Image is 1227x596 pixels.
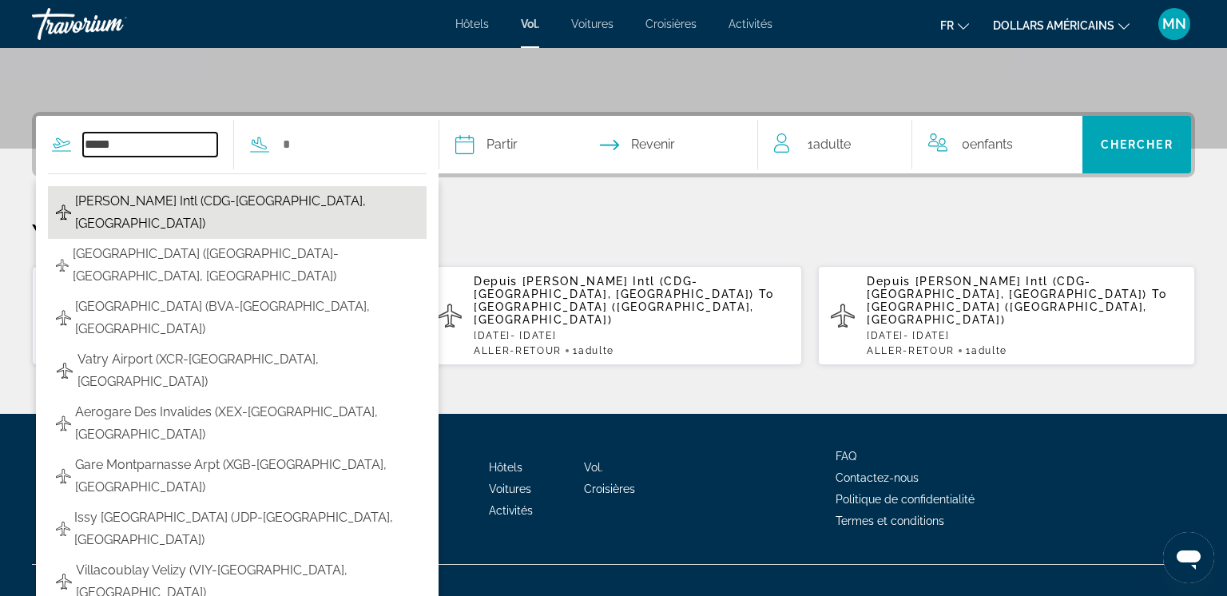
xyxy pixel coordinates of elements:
[75,296,419,340] span: [GEOGRAPHIC_DATA] (BVA-[GEOGRAPHIC_DATA], [GEOGRAPHIC_DATA])
[836,450,856,463] a: FAQ
[48,186,427,239] button: [PERSON_NAME] Intl (CDG-[GEOGRAPHIC_DATA], [GEOGRAPHIC_DATA])
[455,116,518,173] button: Select depart date
[962,133,1013,156] span: 0
[940,14,969,37] button: Changer de langue
[48,292,427,344] button: [GEOGRAPHIC_DATA] (BVA-[GEOGRAPHIC_DATA], [GEOGRAPHIC_DATA])
[489,483,531,495] a: Voitures
[971,345,1007,356] span: Adulte
[32,217,1195,249] p: Your Recent Searches
[48,344,427,397] button: Vatry Airport (XCR-[GEOGRAPHIC_DATA], [GEOGRAPHIC_DATA])
[521,18,539,30] a: Vol.
[759,288,773,300] span: To
[966,345,1007,356] span: 1
[474,275,754,300] span: [PERSON_NAME] Intl (CDG-[GEOGRAPHIC_DATA], [GEOGRAPHIC_DATA])
[1163,532,1214,583] iframe: Bouton de lancement de la fenêtre de messagerie
[32,3,192,45] a: Travorium
[48,450,427,503] button: Gare Montparnasse Arpt (XGB-[GEOGRAPHIC_DATA], [GEOGRAPHIC_DATA])
[813,137,851,152] span: Adulte
[74,507,419,551] span: Issy [GEOGRAPHIC_DATA] (JDP-[GEOGRAPHIC_DATA], [GEOGRAPHIC_DATA])
[48,239,427,292] button: [GEOGRAPHIC_DATA] ([GEOGRAPHIC_DATA]-[GEOGRAPHIC_DATA], [GEOGRAPHIC_DATA])
[993,14,1130,37] button: Changer de devise
[474,345,562,356] span: ALLER-RETOUR
[758,116,1083,173] button: Travelers: 1 adult, 0 children
[584,483,635,495] a: Croisières
[489,461,522,474] a: Hôtels
[1152,288,1166,300] span: To
[48,503,427,555] button: Issy [GEOGRAPHIC_DATA] (JDP-[GEOGRAPHIC_DATA], [GEOGRAPHIC_DATA])
[474,300,754,326] span: [GEOGRAPHIC_DATA] ([GEOGRAPHIC_DATA], [GEOGRAPHIC_DATA])
[474,330,789,341] p: [DATE] - [DATE]
[425,265,802,366] button: Depuis [PERSON_NAME] Intl (CDG-[GEOGRAPHIC_DATA], [GEOGRAPHIC_DATA]) To [GEOGRAPHIC_DATA] ([GEOGR...
[836,515,944,527] a: Termes et conditions
[75,190,419,235] span: [PERSON_NAME] Intl (CDG-[GEOGRAPHIC_DATA], [GEOGRAPHIC_DATA])
[1162,15,1186,32] font: MN
[867,275,911,288] span: Depuis
[73,243,419,288] span: [GEOGRAPHIC_DATA] ([GEOGRAPHIC_DATA]-[GEOGRAPHIC_DATA], [GEOGRAPHIC_DATA])
[75,401,419,446] span: Aerogare Des Invalides (XEX-[GEOGRAPHIC_DATA], [GEOGRAPHIC_DATA])
[573,345,614,356] span: 1
[867,300,1147,326] span: [GEOGRAPHIC_DATA] ([GEOGRAPHIC_DATA], [GEOGRAPHIC_DATA])
[818,265,1195,366] button: Depuis [PERSON_NAME] Intl (CDG-[GEOGRAPHIC_DATA], [GEOGRAPHIC_DATA]) To [GEOGRAPHIC_DATA] ([GEOGR...
[729,18,772,30] a: Activités
[578,345,614,356] span: Adulte
[836,471,919,484] a: Contactez-nous
[48,397,427,450] button: Aerogare Des Invalides (XEX-[GEOGRAPHIC_DATA], [GEOGRAPHIC_DATA])
[571,18,613,30] a: Voitures
[867,345,955,356] span: ALLER-RETOUR
[489,504,533,517] a: Activités
[36,116,1191,173] div: Search widget
[584,461,603,474] a: Vol.
[1082,116,1191,173] button: Search
[600,116,675,173] button: Select return date
[1101,138,1173,151] span: Chercher
[631,133,675,156] span: Revenir
[1154,7,1195,41] button: Menu utilisateur
[867,275,1147,300] span: [PERSON_NAME] Intl (CDG-[GEOGRAPHIC_DATA], [GEOGRAPHIC_DATA])
[474,275,518,288] span: Depuis
[993,19,1114,32] font: dollars américains
[808,133,851,156] span: 1
[970,137,1013,152] span: Enfants
[940,19,954,32] font: fr
[645,18,697,30] a: Croisières
[836,493,975,506] a: Politique de confidentialité
[77,348,419,393] span: Vatry Airport (XCR-[GEOGRAPHIC_DATA], [GEOGRAPHIC_DATA])
[75,454,419,499] span: Gare Montparnasse Arpt (XGB-[GEOGRAPHIC_DATA], [GEOGRAPHIC_DATA])
[455,18,489,30] a: Hôtels
[32,265,409,366] button: Depuis [PERSON_NAME] Intl (CDG-[GEOGRAPHIC_DATA], [GEOGRAPHIC_DATA]) To [GEOGRAPHIC_DATA] ([GEOGR...
[867,330,1182,341] p: [DATE] - [DATE]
